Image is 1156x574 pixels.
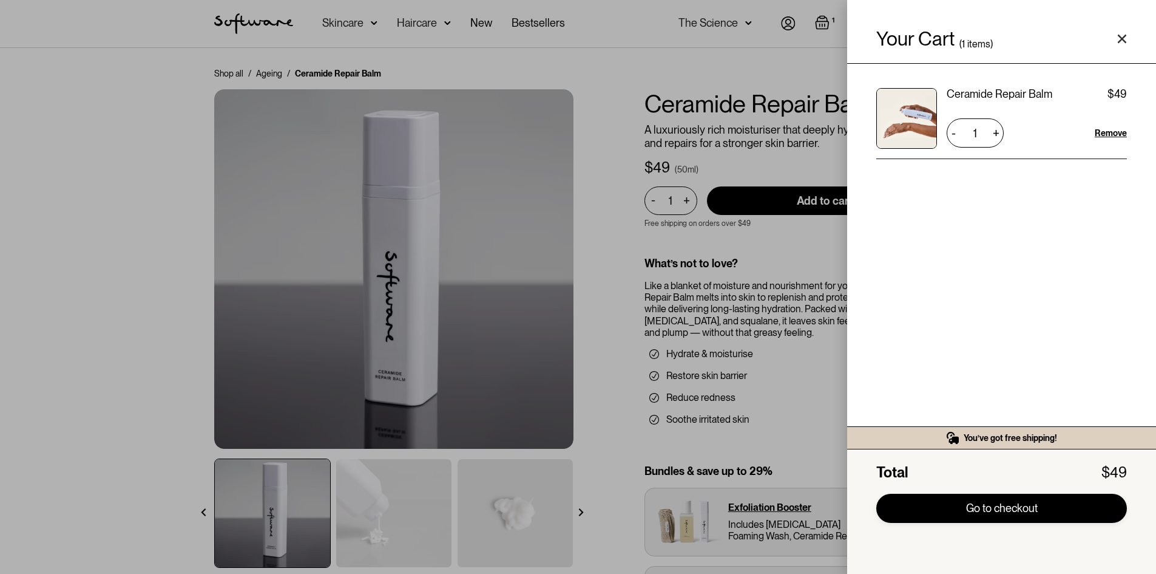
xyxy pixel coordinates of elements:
a: Close cart [1117,34,1127,44]
div: Remove [1095,127,1127,139]
div: Ceramide Repair Balm [947,88,1052,100]
div: $49 [1107,88,1127,100]
div: 1 [962,40,965,49]
div: items) [967,40,993,49]
h4: Your Cart [876,29,955,49]
div: - [947,123,960,143]
div: You’ve got free shipping! [964,432,1057,443]
div: Total [876,464,908,482]
div: + [989,123,1004,143]
a: Go to checkout [876,494,1127,523]
a: Remove item from cart [1095,127,1127,139]
div: $49 [1101,464,1127,482]
div: ( [959,40,962,49]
